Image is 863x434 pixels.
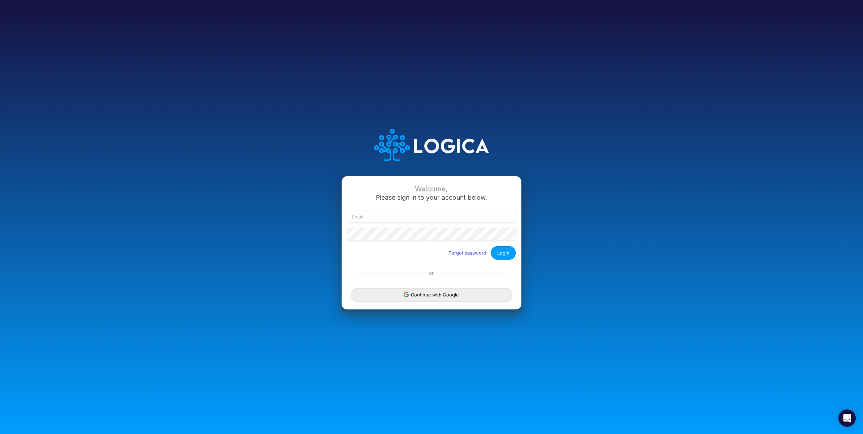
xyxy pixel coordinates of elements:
button: Forgot password [444,247,491,259]
input: Email [347,211,516,223]
button: Login [491,246,516,260]
span: Please sign in to your account below. [376,194,487,201]
div: Open Intercom Messenger [838,409,856,427]
button: Continue with Google [351,288,512,301]
div: Welcome, [347,185,516,193]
